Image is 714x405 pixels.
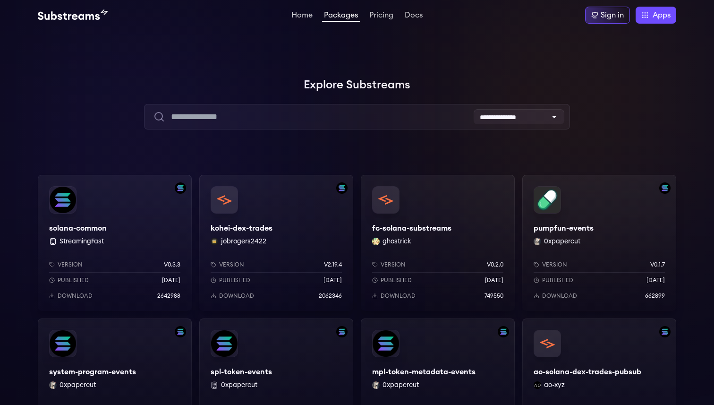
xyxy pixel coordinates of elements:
[58,276,89,284] p: Published
[542,261,567,268] p: Version
[485,276,503,284] p: [DATE]
[175,182,186,194] img: Filter by solana network
[487,261,503,268] p: v0.2.0
[361,175,515,311] a: fc-solana-substreamsfc-solana-substreamsghostrick ghostrickVersionv0.2.0Published[DATE]Download74...
[324,261,342,268] p: v2.19.4
[498,326,509,337] img: Filter by solana network
[382,237,411,246] button: ghostrick
[164,261,180,268] p: v0.3.3
[544,237,580,246] button: 0xpapercut
[38,9,108,21] img: Substream's logo
[59,237,104,246] button: StreamingFast
[542,292,577,300] p: Download
[157,292,180,300] p: 2642988
[199,175,353,311] a: Filter by solana networkkohei-dex-tradeskohei-dex-tradesjobrogers2422 jobrogers2422Versionv2.19.4...
[59,380,96,390] button: 0xpapercut
[382,380,419,390] button: 0xpapercut
[289,11,314,21] a: Home
[585,7,630,24] a: Sign in
[322,11,360,22] a: Packages
[221,380,257,390] button: 0xpapercut
[601,9,624,21] div: Sign in
[219,276,250,284] p: Published
[381,261,406,268] p: Version
[484,292,503,300] p: 749550
[319,292,342,300] p: 2062346
[336,326,348,337] img: Filter by solana network
[162,276,180,284] p: [DATE]
[219,292,254,300] p: Download
[653,9,671,21] span: Apps
[323,276,342,284] p: [DATE]
[367,11,395,21] a: Pricing
[542,276,573,284] p: Published
[221,237,266,246] button: jobrogers2422
[219,261,244,268] p: Version
[659,182,671,194] img: Filter by solana network
[381,276,412,284] p: Published
[522,175,676,311] a: Filter by solana networkpumpfun-eventspumpfun-events0xpapercut 0xpapercutVersionv0.1.7Published[D...
[646,276,665,284] p: [DATE]
[645,292,665,300] p: 662899
[336,182,348,194] img: Filter by solana network
[544,380,565,390] button: ao-xyz
[650,261,665,268] p: v0.1.7
[175,326,186,337] img: Filter by solana network
[403,11,425,21] a: Docs
[58,292,93,300] p: Download
[381,292,416,300] p: Download
[38,76,676,95] h1: Explore Substreams
[659,326,671,337] img: Filter by solana network
[58,261,83,268] p: Version
[38,175,192,311] a: Filter by solana networksolana-commonsolana-common StreamingFastVersionv0.3.3Published[DATE]Downl...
